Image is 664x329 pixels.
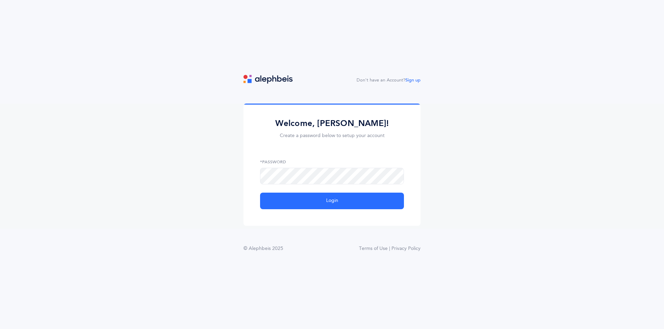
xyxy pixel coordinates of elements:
a: Terms of Use | Privacy Policy [359,245,421,252]
iframe: Drift Widget Chat Controller [629,294,656,321]
label: *Password [260,159,404,165]
h2: Welcome, [PERSON_NAME]! [260,118,404,129]
a: Sign up [405,78,421,83]
span: Login [326,197,338,204]
img: logo.svg [243,75,293,84]
div: Don't have an Account? [357,77,421,84]
p: Create a password below to setup your account [260,132,404,139]
div: © Alephbeis 2025 [243,245,283,252]
button: Login [260,193,404,209]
